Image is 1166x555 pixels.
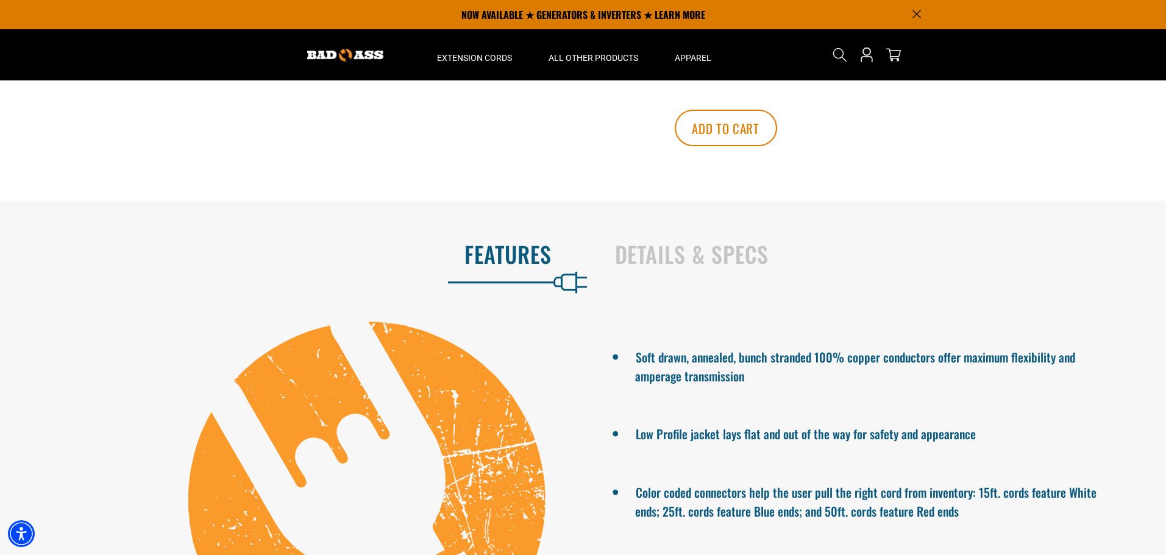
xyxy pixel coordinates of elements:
li: Soft drawn, annealed, bunch stranded 100% copper conductors offer maximum flexibility and amperag... [635,345,1124,385]
a: cart [884,48,903,62]
span: Extension Cords [437,52,512,63]
span: All Other Products [549,52,638,63]
summary: Apparel [656,29,730,80]
summary: Extension Cords [419,29,530,80]
summary: Search [830,45,850,65]
div: Accessibility Menu [8,520,35,547]
summary: All Other Products [530,29,656,80]
h2: Details & Specs [615,241,1141,267]
li: Color coded connectors help the user pull the right cord from inventory: 15ft. cords feature Whit... [635,480,1124,520]
span: Apparel [675,52,711,63]
img: Bad Ass Extension Cords [307,49,383,62]
h2: Features [26,241,552,267]
li: Low Profile jacket lays flat and out of the way for safety and appearance [635,422,1124,444]
button: Add to cart [675,110,777,146]
a: Open this option [857,29,876,80]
